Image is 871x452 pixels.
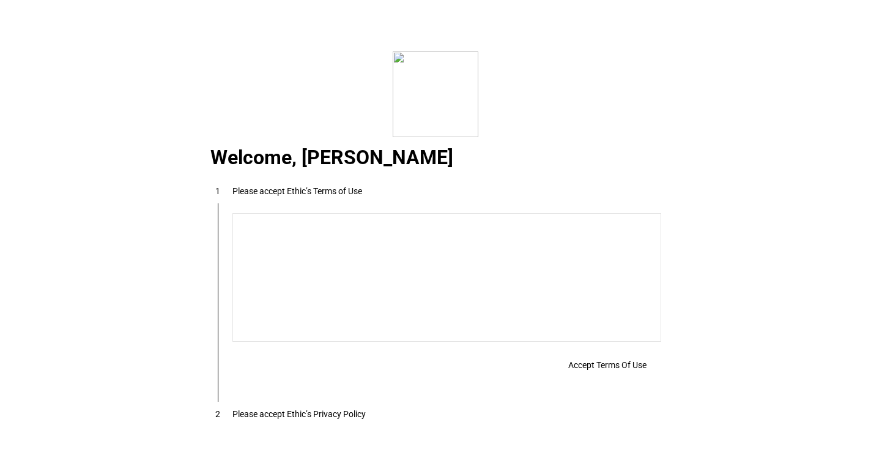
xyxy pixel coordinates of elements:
[232,409,366,419] div: Please accept Ethic’s Privacy Policy
[215,409,220,419] span: 2
[232,186,362,196] div: Please accept Ethic’s Terms of Use
[215,186,220,196] span: 1
[393,51,478,137] img: corporate.svg
[196,151,676,166] div: Welcome, [PERSON_NAME]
